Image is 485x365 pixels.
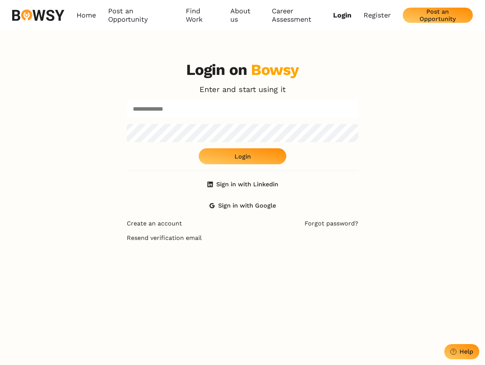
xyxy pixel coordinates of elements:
h3: Login on [186,61,299,79]
button: Sign in with Linkedin [199,177,286,192]
a: Resend verification email [127,234,358,242]
a: Login [333,11,351,19]
a: Career Assessment [272,7,333,24]
div: Help [459,348,473,355]
a: Create an account [127,219,182,228]
img: svg%3e [12,10,64,21]
button: Post an Opportunity [403,8,473,23]
div: Sign in with Google [218,202,276,209]
button: Login [199,148,286,164]
p: Enter and start using it [199,85,286,94]
div: Sign in with Linkedin [216,181,278,188]
a: Forgot password? [305,219,358,228]
a: Register [364,11,391,19]
span: linkedin [207,181,213,187]
a: Home [77,7,96,24]
button: Help [444,344,479,359]
button: Sign in with Google [199,198,286,213]
div: Login [235,153,251,160]
div: Post an Opportunity [409,8,467,22]
div: Bowsy [251,61,299,79]
span: google [209,203,215,209]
